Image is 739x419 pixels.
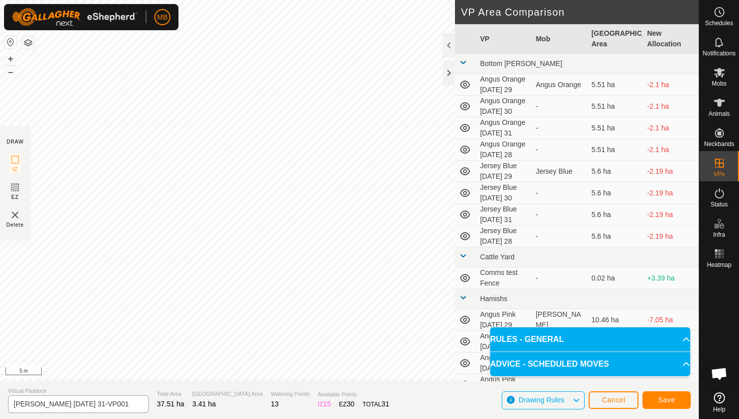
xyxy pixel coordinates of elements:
[518,396,564,404] span: Drawing Rules
[5,66,17,78] button: –
[476,353,532,374] td: Angus Pink [DATE] 31
[587,24,643,54] th: [GEOGRAPHIC_DATA] Area
[476,24,532,54] th: VP
[157,390,184,398] span: Total Area
[643,309,699,331] td: -7.05 ha
[476,309,532,331] td: Angus Pink [DATE] 29
[658,396,675,404] span: Save
[536,145,584,155] div: -
[536,273,584,284] div: -
[12,8,138,26] img: Gallagher Logo
[536,210,584,220] div: -
[347,400,355,408] span: 30
[713,232,725,238] span: Infra
[476,74,532,96] td: Angus Orange [DATE] 29
[587,139,643,161] td: 5.51 ha
[480,253,515,261] span: Cattle Yard
[536,380,584,390] div: -
[704,359,734,389] a: Open chat
[359,368,389,377] a: Contact Us
[490,358,609,370] span: ADVICE - SCHEDULED MOVES
[7,138,24,146] div: DRAW
[643,117,699,139] td: -2.1 ha
[476,267,532,289] td: Comms test Fence
[193,400,216,408] span: 3.41 ha
[9,209,21,221] img: VP
[587,161,643,182] td: 5.6 ha
[480,59,562,67] span: Bottom [PERSON_NAME]
[490,352,690,376] p-accordion-header: ADVICE - SCHEDULED MOVES
[5,36,17,48] button: Reset Map
[536,123,584,133] div: -
[536,231,584,242] div: -
[7,221,24,229] span: Delete
[699,388,739,416] a: Help
[536,101,584,112] div: -
[476,161,532,182] td: Jersey Blue [DATE] 29
[704,141,734,147] span: Neckbands
[490,327,690,352] p-accordion-header: RULES - GENERAL
[643,24,699,54] th: New Allocation
[587,309,643,331] td: 10.46 ha
[318,390,389,399] span: Available Points
[310,368,347,377] a: Privacy Policy
[587,226,643,247] td: 5.6 ha
[476,182,532,204] td: Jersey Blue [DATE] 30
[476,226,532,247] td: Jersey Blue [DATE] 28
[13,166,18,173] span: IZ
[339,399,354,409] div: EZ
[643,74,699,96] td: -2.1 ha
[157,12,168,23] span: MB
[643,139,699,161] td: -2.1 ha
[705,20,733,26] span: Schedules
[643,267,699,289] td: +3.39 ha
[476,374,532,396] td: Angus Pink [DATE] 28
[476,331,532,353] td: Angus Pink [DATE] 30
[22,37,34,49] button: Map Layers
[157,400,184,408] span: 37.51 ha
[643,182,699,204] td: -2.19 ha
[476,139,532,161] td: Angus Orange [DATE] 28
[271,400,279,408] span: 13
[707,262,731,268] span: Heatmap
[480,295,507,303] span: Hamishs
[587,117,643,139] td: 5.51 ha
[476,204,532,226] td: Jersey Blue [DATE] 31
[708,111,730,117] span: Animals
[318,399,331,409] div: IZ
[712,81,726,87] span: Mobs
[382,400,390,408] span: 31
[643,96,699,117] td: -2.1 ha
[461,6,699,18] h2: VP Area Comparison
[713,171,724,177] span: VPs
[5,53,17,65] button: +
[643,226,699,247] td: -2.19 ha
[703,50,735,56] span: Notifications
[8,387,149,395] span: Virtual Paddock
[490,333,564,345] span: RULES - GENERAL
[536,309,584,330] div: [PERSON_NAME]
[587,182,643,204] td: 5.6 ha
[587,267,643,289] td: 0.02 ha
[642,391,691,409] button: Save
[589,391,638,409] button: Cancel
[362,399,389,409] div: TOTAL
[193,390,263,398] span: [GEOGRAPHIC_DATA] Area
[476,117,532,139] td: Angus Orange [DATE] 31
[271,390,310,398] span: Watering Points
[532,24,588,54] th: Mob
[587,96,643,117] td: 5.51 ha
[476,96,532,117] td: Angus Orange [DATE] 30
[536,188,584,198] div: -
[713,406,725,412] span: Help
[643,204,699,226] td: -2.19 ha
[587,204,643,226] td: 5.6 ha
[710,201,727,207] span: Status
[536,80,584,90] div: Angus Orange
[602,396,625,404] span: Cancel
[323,400,331,408] span: 15
[536,166,584,177] div: Jersey Blue
[12,193,19,201] span: EZ
[643,161,699,182] td: -2.19 ha
[587,74,643,96] td: 5.51 ha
